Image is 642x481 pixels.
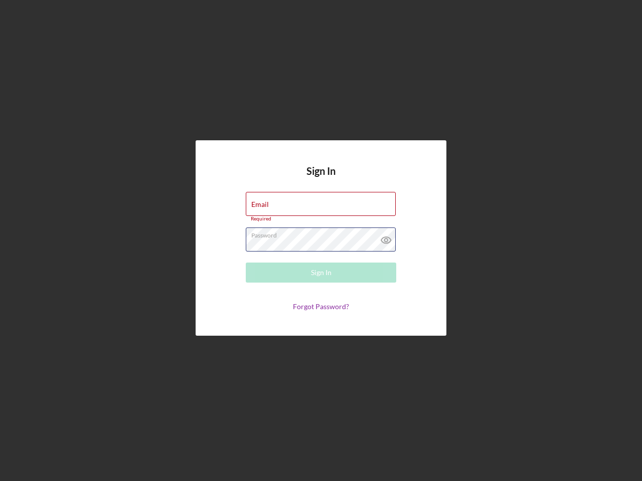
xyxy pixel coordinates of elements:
h4: Sign In [306,165,336,192]
div: Required [246,216,396,222]
label: Password [251,228,396,239]
button: Sign In [246,263,396,283]
div: Sign In [311,263,332,283]
a: Forgot Password? [293,302,349,311]
label: Email [251,200,269,208]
